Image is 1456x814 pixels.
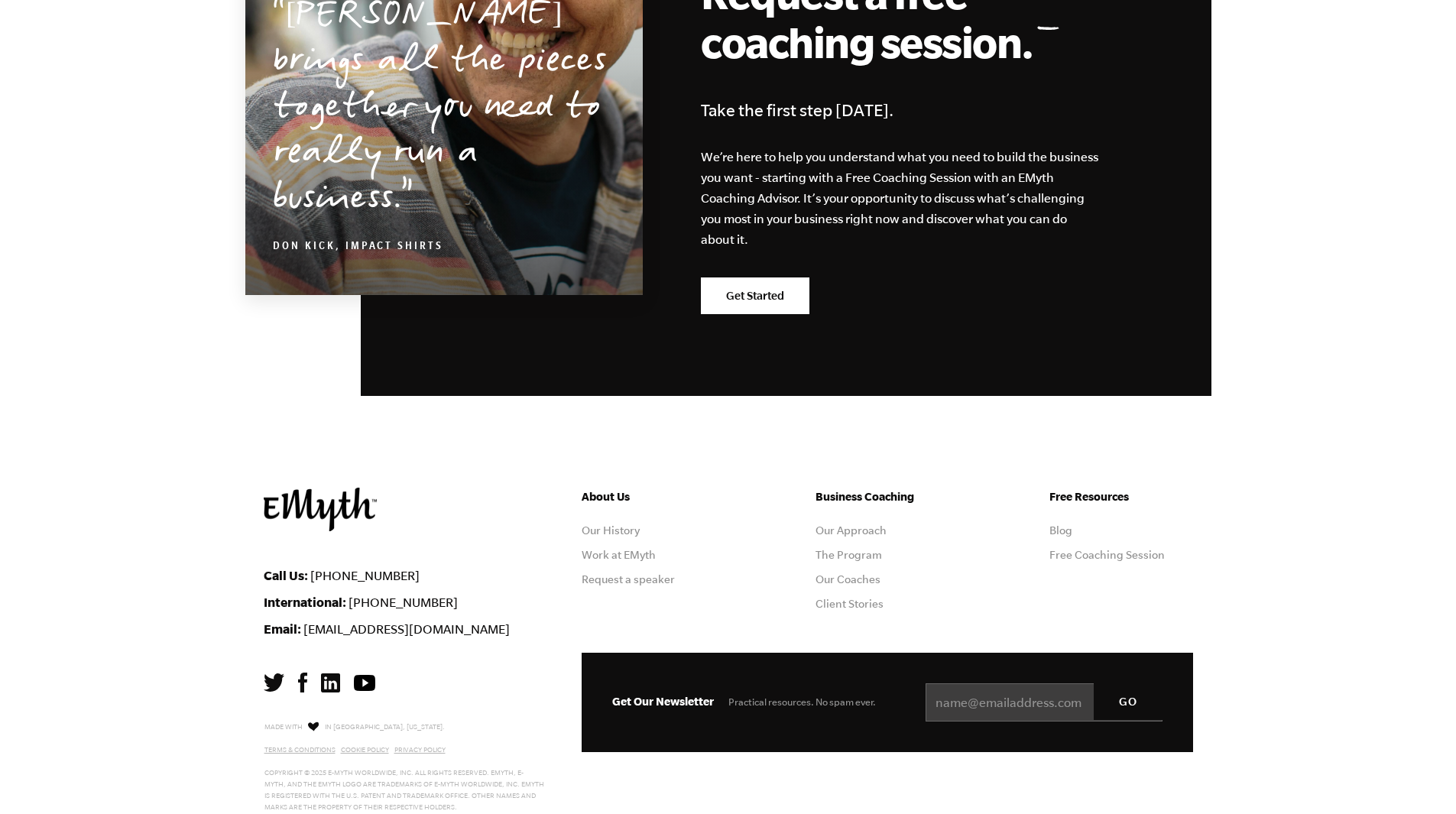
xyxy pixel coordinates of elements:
[816,598,884,610] a: Client Stories
[308,722,319,731] img: Love
[264,595,346,609] strong: International:
[926,683,1163,722] input: name@emailaddress.com
[582,488,725,506] h5: About Us
[321,673,340,692] img: LinkedIn
[816,549,882,561] a: The Program
[816,524,887,537] a: Our Approach
[354,675,375,691] img: YouTube
[701,147,1100,250] p: We’re here to help you understand what you need to build the business you want - starting with a ...
[349,595,458,609] a: [PHONE_NUMBER]
[264,488,377,531] img: EMyth
[816,573,880,585] a: Our Coaches
[1094,683,1163,720] input: GO
[264,568,308,582] strong: Call Us:
[264,719,545,813] p: Made with in [GEOGRAPHIC_DATA], [US_STATE]. Copyright © 2025 E-Myth Worldwide, Inc. All rights re...
[303,622,510,636] a: [EMAIL_ADDRESS][DOMAIN_NAME]
[394,746,446,754] a: Privacy Policy
[273,242,443,254] cite: Don Kick, Impact Shirts
[701,96,1129,124] h4: Take the first step [DATE].
[582,573,675,585] a: Request a speaker
[341,746,389,754] a: Cookie Policy
[816,488,959,506] h5: Business Coaching
[298,673,307,692] img: Facebook
[310,569,420,582] a: [PHONE_NUMBER]
[264,746,336,754] a: Terms & Conditions
[582,549,656,561] a: Work at EMyth
[1380,741,1456,814] iframe: Chat Widget
[612,695,714,708] span: Get Our Newsletter
[264,621,301,636] strong: Email:
[264,673,284,692] img: Twitter
[1049,488,1193,506] h5: Free Resources
[728,696,876,708] span: Practical resources. No spam ever.
[701,277,809,314] a: Get Started
[582,524,640,537] a: Our History
[1049,549,1165,561] a: Free Coaching Session
[1049,524,1072,537] a: Blog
